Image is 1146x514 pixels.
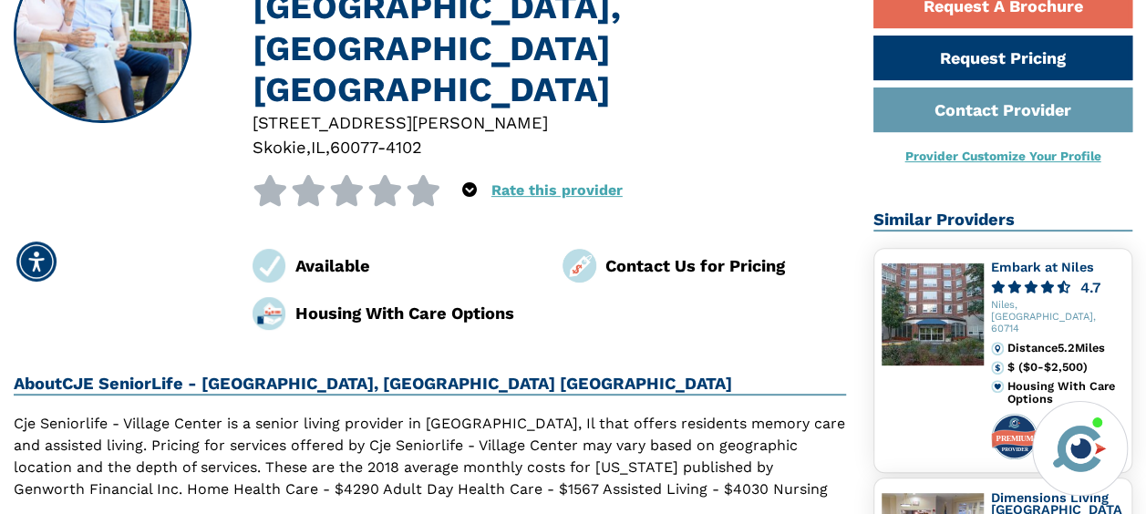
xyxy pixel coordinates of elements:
[1007,380,1124,406] div: Housing With Care Options
[306,138,311,157] span: ,
[491,181,623,199] a: Rate this provider
[14,374,846,396] h2: About CJE SeniorLife - [GEOGRAPHIC_DATA], [GEOGRAPHIC_DATA] [GEOGRAPHIC_DATA]
[295,253,536,278] div: Available
[991,414,1038,459] img: premium-profile-badge.svg
[605,253,846,278] div: Contact Us for Pricing
[295,301,536,325] div: Housing With Care Options
[311,138,325,157] span: IL
[253,110,846,135] div: [STREET_ADDRESS][PERSON_NAME]
[325,138,330,157] span: ,
[462,175,477,206] div: Popover trigger
[873,87,1132,132] a: Contact Provider
[253,138,306,157] span: Skokie
[1048,417,1110,479] img: avatar
[873,36,1132,80] a: Request Pricing
[16,242,57,282] div: Accessibility Menu
[785,143,1128,390] iframe: iframe
[330,135,422,159] div: 60077-4102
